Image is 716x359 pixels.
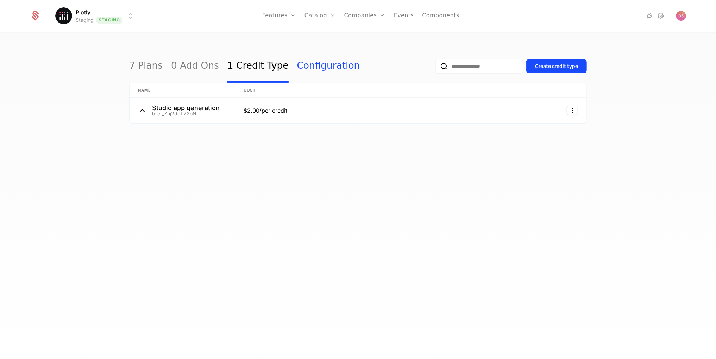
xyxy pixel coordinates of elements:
div: Create credit type [535,63,578,70]
a: Integrations [645,12,654,20]
button: Select environment [57,8,135,24]
img: Daniel Anton Suchy [676,11,686,21]
img: Plotly [55,7,72,24]
a: Settings [657,12,665,20]
a: Configuration [297,50,360,83]
button: Open user button [676,11,686,21]
span: Staging [96,17,122,24]
a: 7 Plans [129,50,163,83]
button: Create credit type [526,59,587,73]
th: Name [130,83,235,98]
div: Staging [76,17,94,24]
button: Select action [567,106,578,115]
th: Cost [235,83,475,98]
span: Plotly [76,8,90,17]
a: 1 Credit Type [227,50,289,83]
a: 0 Add Ons [171,50,219,83]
